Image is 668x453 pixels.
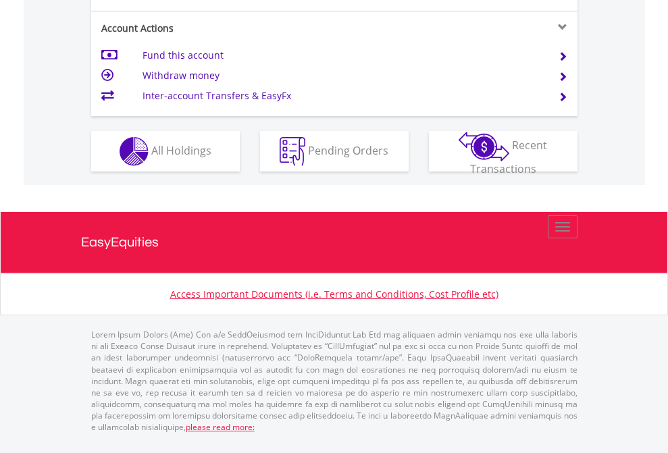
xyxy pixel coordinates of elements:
[91,329,577,433] p: Lorem Ipsum Dolors (Ame) Con a/e SeddOeiusmod tem InciDiduntut Lab Etd mag aliquaen admin veniamq...
[459,132,509,161] img: transactions-zar-wht.png
[81,212,588,273] a: EasyEquities
[91,131,240,171] button: All Holdings
[143,65,542,86] td: Withdraw money
[143,86,542,106] td: Inter-account Transfers & EasyFx
[186,421,255,433] a: please read more:
[429,131,577,171] button: Recent Transactions
[170,288,498,300] a: Access Important Documents (i.e. Terms and Conditions, Cost Profile etc)
[151,142,211,157] span: All Holdings
[308,142,388,157] span: Pending Orders
[143,45,542,65] td: Fund this account
[260,131,409,171] button: Pending Orders
[91,22,334,35] div: Account Actions
[120,137,149,166] img: holdings-wht.png
[280,137,305,166] img: pending_instructions-wht.png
